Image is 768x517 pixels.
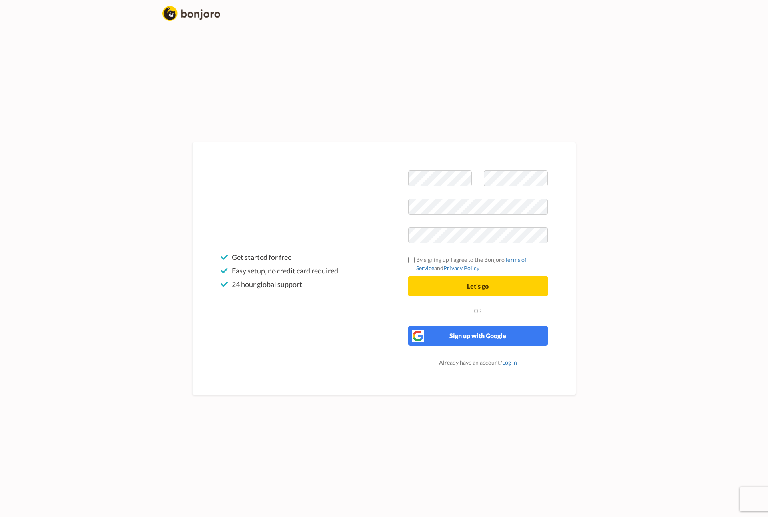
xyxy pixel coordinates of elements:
[449,332,506,339] span: Sign up with Google
[408,257,415,263] input: By signing up I agree to the BonjoroTerms of ServiceandPrivacy Policy
[439,359,517,366] span: Already have an account?
[408,256,548,272] label: By signing up I agree to the Bonjoro and
[232,279,302,289] span: 24 hour global support
[232,266,338,275] span: Easy setup, no credit card required
[443,265,479,271] a: Privacy Policy
[467,282,489,290] span: Let's go
[408,276,548,296] button: Let's go
[162,6,220,21] img: logo_full.png
[502,359,517,366] a: Log in
[472,308,483,314] span: Or
[408,326,548,346] button: Sign up with Google
[232,252,291,262] span: Get started for free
